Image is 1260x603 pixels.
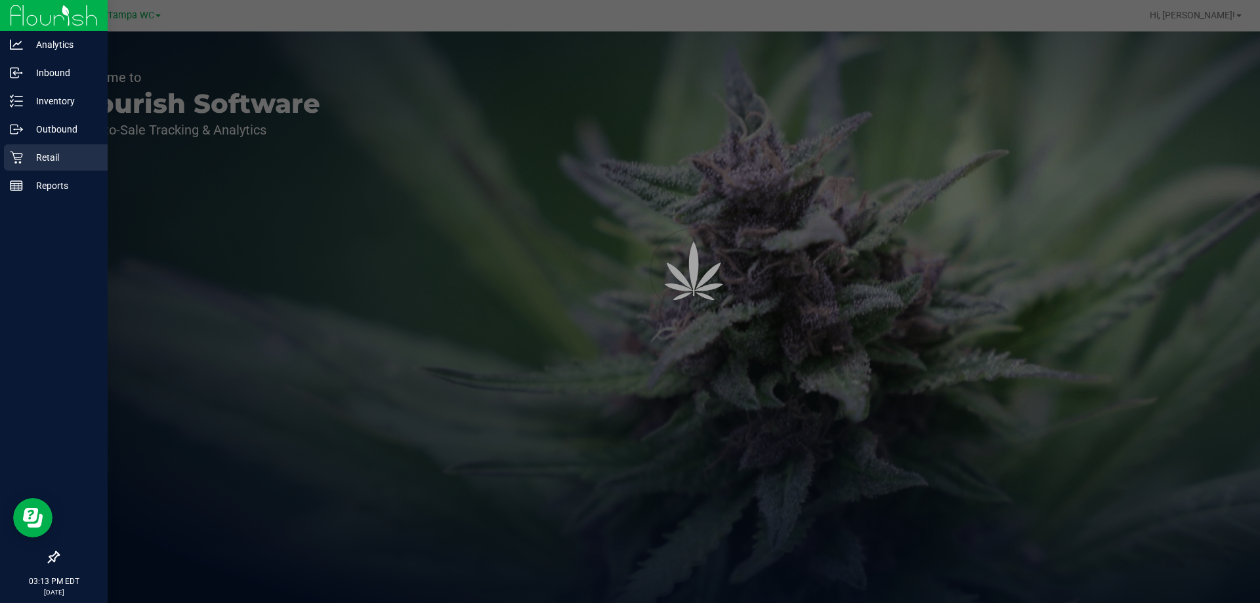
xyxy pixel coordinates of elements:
[23,93,102,109] p: Inventory
[23,121,102,137] p: Outbound
[23,150,102,165] p: Retail
[23,37,102,52] p: Analytics
[13,498,52,537] iframe: Resource center
[23,178,102,194] p: Reports
[10,66,23,79] inline-svg: Inbound
[6,575,102,587] p: 03:13 PM EDT
[10,151,23,164] inline-svg: Retail
[10,179,23,192] inline-svg: Reports
[23,65,102,81] p: Inbound
[10,94,23,108] inline-svg: Inventory
[10,123,23,136] inline-svg: Outbound
[6,587,102,597] p: [DATE]
[10,38,23,51] inline-svg: Analytics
